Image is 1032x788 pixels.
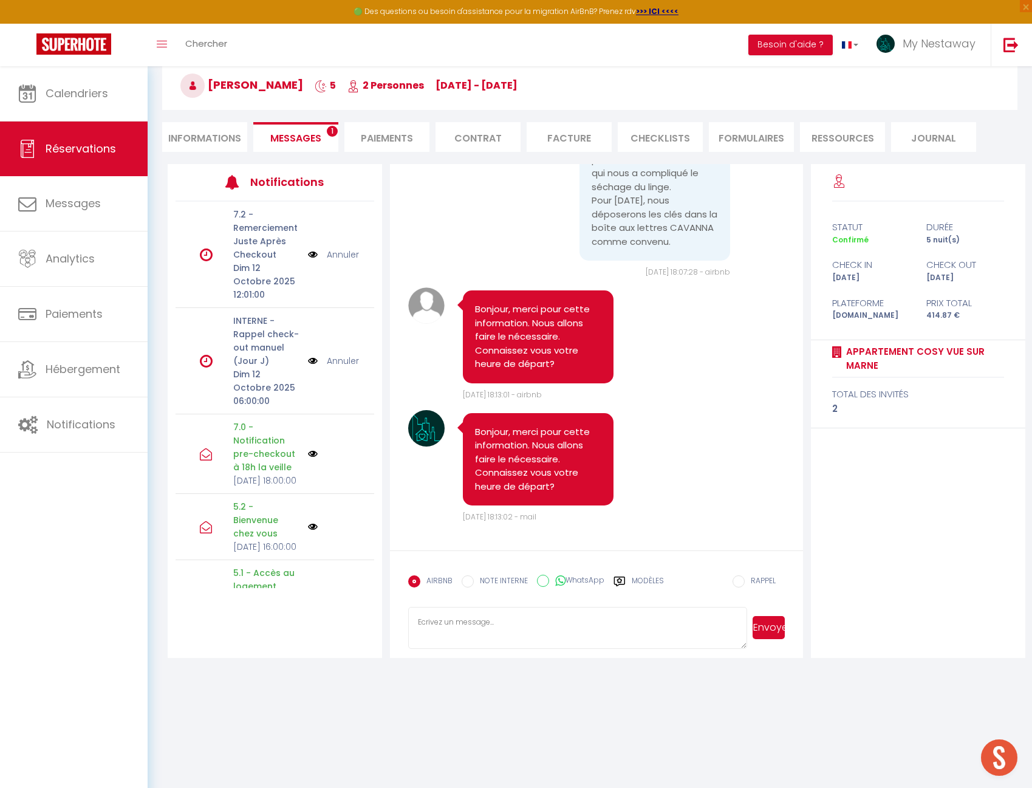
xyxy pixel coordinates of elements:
[233,540,300,553] p: [DATE] 16:00:00
[891,122,976,152] li: Journal
[308,449,318,459] img: NO IMAGE
[824,220,918,235] div: statut
[233,208,300,261] p: 7.2 - Remerciement Juste Après Checkout
[233,474,300,487] p: [DATE] 18:00:00
[185,37,227,50] span: Chercher
[463,389,542,400] span: [DATE] 18:13:01 - airbnb
[420,575,453,589] label: AIRBNB
[463,512,536,522] span: [DATE] 18:13:02 - mail
[344,122,429,152] li: Paiements
[308,522,318,532] img: NO IMAGE
[636,6,678,16] a: >>> ICI <<<<
[918,272,1012,284] div: [DATE]
[632,575,664,597] label: Modèles
[867,24,991,66] a: ... My Nestaway
[408,410,445,447] img: 16884879407332.png
[800,122,885,152] li: Ressources
[327,354,359,368] a: Annuler
[753,616,785,639] button: Envoyer
[918,220,1012,235] div: durée
[1003,37,1019,52] img: logout
[842,344,1003,373] a: Appartement Cosy vue sur Marne
[347,78,424,92] span: 2 Personnes
[918,235,1012,246] div: 5 nuit(s)
[250,168,333,196] h3: Notifications
[233,420,300,474] p: 7.0 - Notification pre-checkout à 18h la veille
[233,314,300,368] p: INTERNE - Rappel check-out manuel (Jour J)
[233,261,300,301] p: Dim 12 Octobre 2025 12:01:00
[327,126,338,137] span: 1
[233,368,300,408] p: Dim 12 Octobre 2025 06:00:00
[270,131,321,145] span: Messages
[618,122,703,152] li: CHECKLISTS
[46,141,116,156] span: Réservations
[308,354,318,368] img: NO IMAGE
[832,387,1003,402] div: total des invités
[46,86,108,101] span: Calendriers
[327,248,359,261] a: Annuler
[824,296,918,310] div: Plateforme
[315,78,336,92] span: 5
[308,248,318,261] img: NO IMAGE
[877,35,895,53] img: ...
[436,122,521,152] li: Contrat
[646,267,730,277] span: [DATE] 18:07:28 - airbnb
[46,251,95,266] span: Analytics
[162,122,247,152] li: Informations
[180,77,303,92] span: [PERSON_NAME]
[549,575,604,588] label: WhatsApp
[475,425,601,494] pre: Bonjour, merci pour cette information. Nous allons faire le nécessaire. Connaissez vous votre heu...
[824,310,918,321] div: [DOMAIN_NAME]
[36,33,111,55] img: Super Booking
[918,258,1012,272] div: check out
[918,296,1012,310] div: Prix total
[46,361,120,377] span: Hébergement
[475,303,601,371] pre: Bonjour, merci pour cette information. Nous allons faire le nécessaire. Connaissez vous votre heu...
[408,287,445,324] img: avatar.png
[748,35,833,55] button: Besoin d'aide ?
[233,566,300,620] p: 5.1 - Accès au logement (avec Guest App CozyUp)
[824,272,918,284] div: [DATE]
[436,78,518,92] span: [DATE] - [DATE]
[46,306,103,321] span: Paiements
[46,196,101,211] span: Messages
[176,24,236,66] a: Chercher
[474,575,528,589] label: NOTE INTERNE
[527,122,612,152] li: Facture
[824,258,918,272] div: check in
[832,402,1003,416] div: 2
[709,122,794,152] li: FORMULAIRES
[832,235,869,245] span: Confirmé
[981,739,1017,776] div: Ouvrir le chat
[745,575,776,589] label: RAPPEL
[233,500,300,540] p: 5.2 - Bienvenue chez vous
[918,310,1012,321] div: 414.87 €
[47,417,115,432] span: Notifications
[903,36,976,51] span: My Nestaway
